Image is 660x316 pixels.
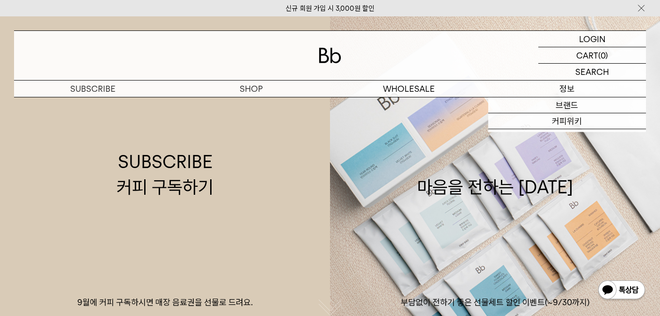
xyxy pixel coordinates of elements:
div: SUBSCRIBE 커피 구독하기 [117,149,213,199]
p: SEARCH [575,64,609,80]
a: 커피위키 [488,113,646,129]
p: 부담없이 전하기 좋은 선물세트 할인 이벤트(~9/30까지) [330,297,660,308]
a: 신규 회원 가입 시 3,000원 할인 [286,4,374,13]
p: LOGIN [579,31,606,47]
div: 마음을 전하는 [DATE] [417,149,573,199]
img: 로고 [319,48,341,63]
a: 저널 [488,129,646,145]
p: CART [576,47,598,63]
a: SUBSCRIBE [14,81,172,97]
a: LOGIN [538,31,646,47]
p: 정보 [488,81,646,97]
p: WHOLESALE [330,81,488,97]
p: (0) [598,47,608,63]
a: SHOP [172,81,330,97]
img: 카카오톡 채널 1:1 채팅 버튼 [597,279,646,302]
a: 브랜드 [488,97,646,113]
a: CART (0) [538,47,646,64]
